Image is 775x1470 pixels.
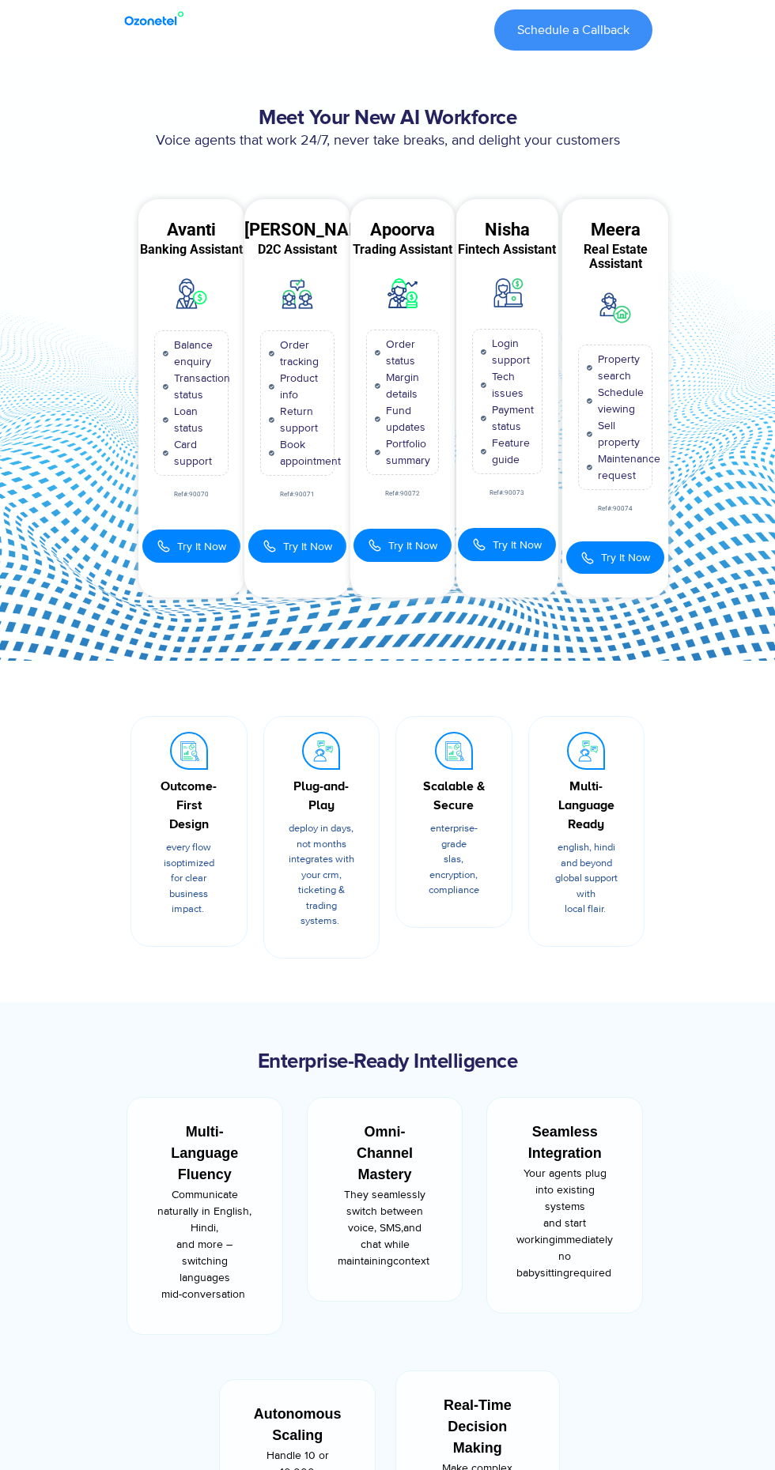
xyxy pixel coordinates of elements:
[123,130,652,152] p: Voice agents that work 24/7, never take breaks, and delight your customers
[170,403,220,436] span: Loan status
[123,1050,652,1074] h2: Enterprise-Ready Intelligence
[472,536,486,553] img: Call Icon
[456,490,558,496] div: Ref#:90073
[155,777,223,834] div: Outcome-First Design
[516,1121,613,1164] div: Seamless Integration
[353,529,452,562] button: Try It Now
[456,243,558,257] div: Fintech Assistant
[157,1188,251,1301] span: Communicate naturally in English, Hindi, and more – switching languages mid-conversation
[276,370,326,403] span: Product info
[283,538,332,555] span: Try It Now
[562,506,668,512] div: Ref#:90074
[138,492,244,498] div: Ref#:90070
[429,853,479,896] span: SLAs, encryption, compliance
[170,337,220,370] span: Balance enquiry
[248,530,346,563] button: Try It Now
[157,537,171,555] img: Call Icon
[420,777,488,815] div: Scalable & Secure
[276,436,341,469] span: Book appointment
[382,336,430,369] span: Order status
[488,435,534,468] span: Feature guide
[368,537,382,554] img: Call Icon
[580,551,595,565] img: Call Icon
[594,417,644,450] span: Sell property
[177,538,226,555] span: Try It Now
[344,1188,425,1234] span: They seamlessly switch between voice, SMS,
[555,1233,613,1246] span: immediately
[276,337,326,370] span: Order tracking
[164,841,212,869] span: Every flow is
[382,435,430,469] span: Portfolio summary
[142,530,240,563] button: Try It Now
[517,24,629,36] span: Schedule a Callback
[244,492,350,498] div: Ref#:90071
[263,537,277,555] img: Call Icon
[393,1254,429,1268] span: context
[350,491,455,497] div: Ref#:90072
[276,403,326,436] span: Return support
[569,1266,611,1280] span: required
[488,335,534,368] span: Login support
[488,368,534,401] span: Tech issues
[493,537,542,553] span: Try It Now
[456,223,558,237] div: Nisha
[566,541,664,574] button: Try It Now
[138,243,244,257] div: Banking Assistant
[562,223,668,237] div: Meera
[350,223,455,237] div: Apoorva
[244,243,350,257] div: D2C Assistant
[494,9,652,51] a: Schedule a Callback
[382,402,430,435] span: Fund updates
[562,243,668,271] div: Real Estate Assistant
[289,822,354,927] span: Deploy in days, not months integrates with your CRM, ticketing & trading systems.
[488,401,534,435] span: Payment status
[430,822,478,850] span: Enterprise-grade
[157,1121,253,1185] div: Multi-Language Fluency
[138,223,244,237] div: Avanti
[171,857,214,869] span: optimized
[594,384,644,417] span: Schedule viewing
[288,777,356,815] div: Plug-and-Play
[388,537,437,554] span: Try It Now
[425,1395,530,1459] div: Real-Time Decision Making
[170,370,230,403] span: Transaction status
[601,549,650,566] span: Try It Now
[338,1254,393,1268] span: maintaining
[594,351,644,384] span: Property search
[169,872,208,915] span: for clear business impact.
[516,1167,606,1246] span: Your agents plug into existing systems and start working
[382,369,430,402] span: Margin details
[123,106,652,130] h2: Meet Your New AI Workforce
[458,528,556,561] button: Try It Now
[170,436,220,469] span: Card support
[249,1404,346,1446] div: Autonomous Scaling
[555,841,618,915] span: English, Hindi and beyond global support with local flair.
[553,777,621,834] div: Multi-Language Ready
[594,450,660,484] span: Maintenance request
[337,1121,433,1185] div: Omni-Channel Mastery
[350,243,455,257] div: Trading Assistant
[244,223,350,237] div: [PERSON_NAME]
